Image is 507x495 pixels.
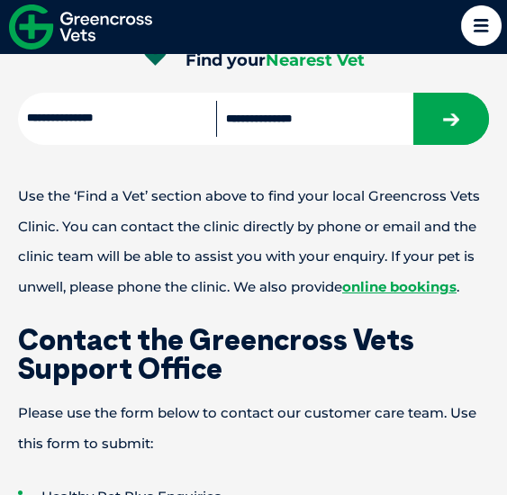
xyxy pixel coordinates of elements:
p: Use the ‘Find a Vet’ section above to find your local Greencross Vets Clinic. You can contact the... [18,181,489,302]
a: online bookings [342,278,457,295]
h1: Contact the Greencross Vets Support Office [18,325,489,382]
span: Nearest Vet [266,50,365,70]
h4: Find your [186,52,365,68]
p: Please use the form below to contact our customer care team. Use this form to submit: [18,398,489,459]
